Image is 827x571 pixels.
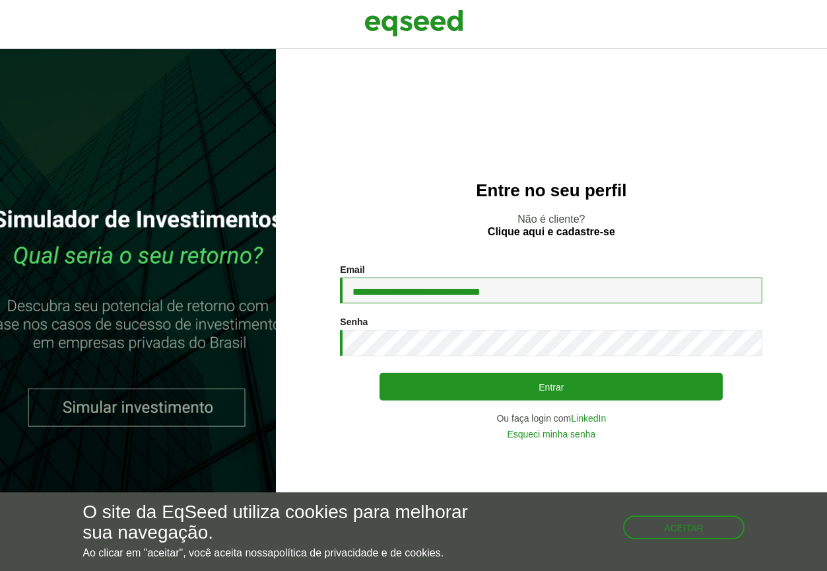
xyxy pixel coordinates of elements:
p: Não é cliente? [302,213,801,238]
a: política de privacidade e de cookies [273,548,441,558]
h5: O site da EqSeed utiliza cookies para melhorar sua navegação. [83,502,479,543]
label: Email [340,265,364,274]
a: LinkedIn [571,414,606,423]
button: Aceitar [623,515,744,539]
label: Senha [340,317,368,326]
a: Clique aqui e cadastre-se [488,227,615,237]
img: EqSeed Logo [364,7,463,40]
div: Ou faça login com [340,414,762,423]
button: Entrar [380,373,723,400]
p: Ao clicar em "aceitar", você aceita nossa . [83,547,479,559]
h2: Entre no seu perfil [302,181,801,200]
a: Esqueci minha senha [507,430,595,439]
